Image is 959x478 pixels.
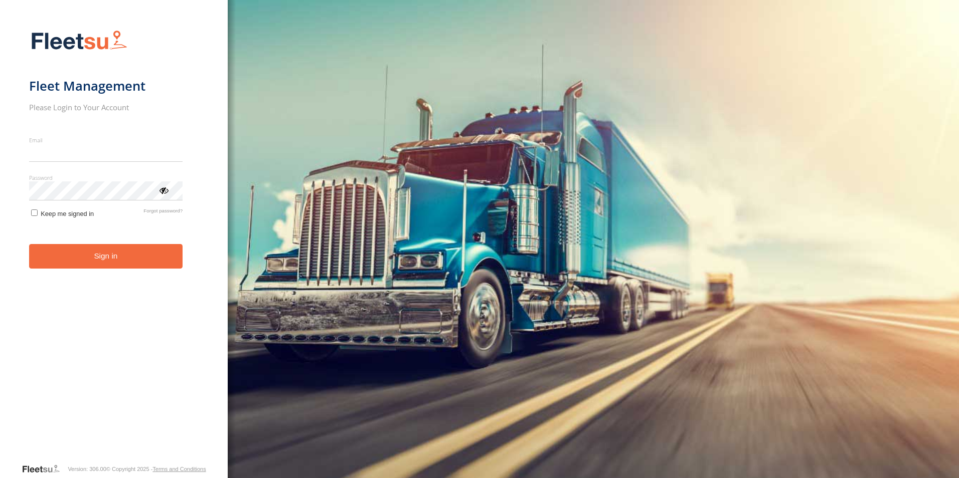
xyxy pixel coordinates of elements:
span: Keep me signed in [41,210,94,217]
div: ViewPassword [158,185,169,195]
a: Terms and Conditions [152,466,206,472]
label: Email [29,136,183,144]
input: Keep me signed in [31,209,38,216]
form: main [29,24,199,463]
div: © Copyright 2025 - [106,466,206,472]
label: Password [29,174,183,181]
h2: Please Login to Your Account [29,102,183,112]
div: Version: 306.00 [68,466,106,472]
a: Forgot password? [143,208,183,217]
h1: Fleet Management [29,78,183,94]
img: Fleetsu [29,28,129,54]
button: Sign in [29,244,183,269]
a: Visit our Website [22,464,68,474]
